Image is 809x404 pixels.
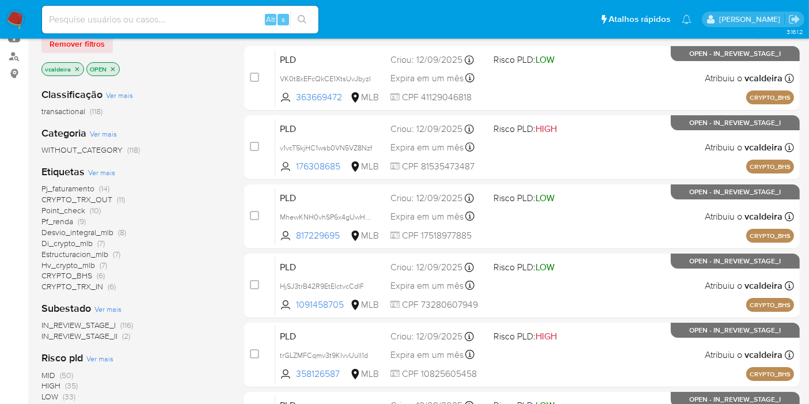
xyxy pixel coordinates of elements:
span: Alt [266,14,275,25]
span: Atalhos rápidos [609,13,670,25]
p: vitoria.caldeira@mercadolivre.com [719,14,784,25]
button: search-icon [290,12,314,28]
span: 3.161.2 [787,27,803,36]
input: Pesquise usuários ou casos... [42,12,318,27]
span: s [282,14,285,25]
a: Notificações [682,14,692,24]
a: Sair [788,13,800,25]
